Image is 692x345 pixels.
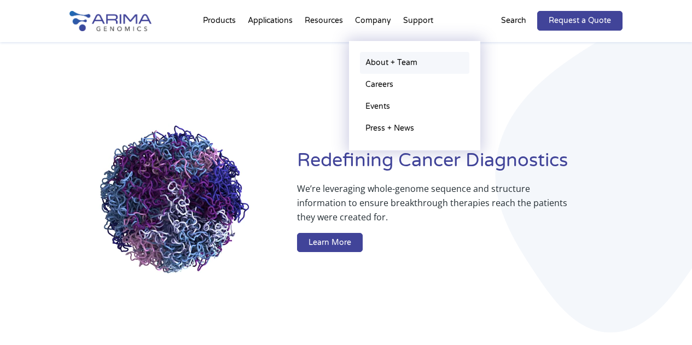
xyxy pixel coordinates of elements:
p: We’re leveraging whole-genome sequence and structure information to ensure breakthrough therapies... [297,182,579,233]
a: Request a Quote [537,11,623,31]
a: About + Team [360,52,469,74]
a: Press + News [360,118,469,139]
p: Search [501,14,526,28]
h1: Redefining Cancer Diagnostics [297,148,623,182]
a: Events [360,96,469,118]
a: Learn More [297,233,363,253]
iframe: Chat Widget [637,293,692,345]
a: Careers [360,74,469,96]
img: Arima-Genomics-logo [69,11,152,31]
